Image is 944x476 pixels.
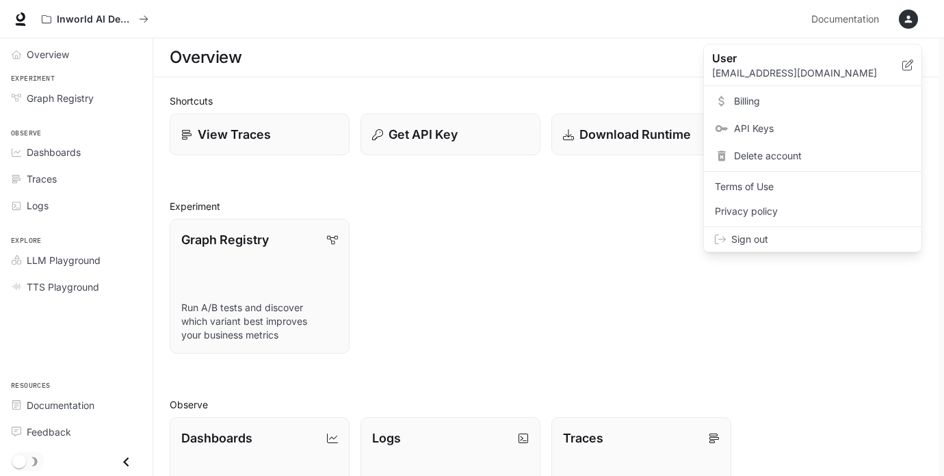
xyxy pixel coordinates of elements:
[734,94,910,108] span: Billing
[715,180,910,194] span: Terms of Use
[715,204,910,218] span: Privacy policy
[707,89,919,114] a: Billing
[712,66,902,80] p: [EMAIL_ADDRESS][DOMAIN_NAME]
[707,199,919,224] a: Privacy policy
[704,44,921,86] div: User[EMAIL_ADDRESS][DOMAIN_NAME]
[707,116,919,141] a: API Keys
[707,174,919,199] a: Terms of Use
[734,149,910,163] span: Delete account
[712,50,880,66] p: User
[734,122,910,135] span: API Keys
[704,227,921,252] div: Sign out
[731,233,910,246] span: Sign out
[707,144,919,168] div: Delete account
